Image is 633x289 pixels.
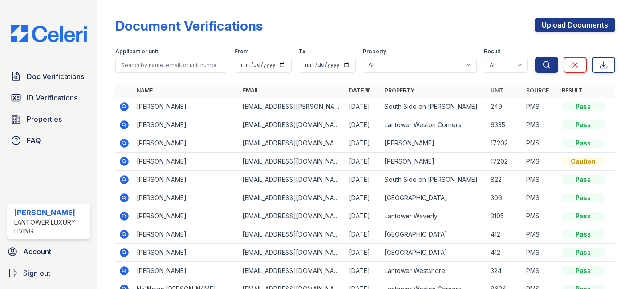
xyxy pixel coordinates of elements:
[133,153,239,171] td: [PERSON_NAME]
[115,57,227,73] input: Search by name, email, or unit number
[381,171,487,189] td: South Side on [PERSON_NAME]
[523,225,558,244] td: PMS
[487,171,523,189] td: 822
[133,116,239,134] td: [PERSON_NAME]
[14,218,87,236] div: Lantower Luxury Living
[487,262,523,280] td: 324
[133,207,239,225] td: [PERSON_NAME]
[133,134,239,153] td: [PERSON_NAME]
[523,262,558,280] td: PMS
[523,153,558,171] td: PMS
[381,244,487,262] td: [GEOGRAPHIC_DATA]
[7,110,90,128] a: Properties
[137,87,153,94] a: Name
[239,98,345,116] td: [EMAIL_ADDRESS][PERSON_NAME][DOMAIN_NAME]
[235,48,248,55] label: From
[345,244,381,262] td: [DATE]
[7,68,90,85] a: Doc Verifications
[487,189,523,207] td: 306
[4,25,94,42] img: CE_Logo_Blue-a8612792a0a2168367f1c8372b55b34899dd931a85d93a1a3d3e32e68fde9ad4.png
[133,262,239,280] td: [PERSON_NAME]
[381,262,487,280] td: Lantower Westshore
[487,98,523,116] td: 249
[239,207,345,225] td: [EMAIL_ADDRESS][DOMAIN_NAME]
[345,207,381,225] td: [DATE]
[487,207,523,225] td: 3105
[562,157,605,166] div: Caution
[133,171,239,189] td: [PERSON_NAME]
[4,264,94,282] a: Sign out
[381,98,487,116] td: South Side on [PERSON_NAME]
[239,171,345,189] td: [EMAIL_ADDRESS][DOMAIN_NAME]
[562,266,605,275] div: Pass
[345,262,381,280] td: [DATE]
[133,225,239,244] td: [PERSON_NAME]
[562,102,605,111] div: Pass
[133,98,239,116] td: [PERSON_NAME]
[133,244,239,262] td: [PERSON_NAME]
[7,132,90,149] a: FAQ
[345,134,381,153] td: [DATE]
[523,116,558,134] td: PMS
[381,134,487,153] td: [PERSON_NAME]
[484,48,500,55] label: Result
[345,116,381,134] td: [DATE]
[487,116,523,134] td: 6335
[562,87,583,94] a: Result
[345,171,381,189] td: [DATE]
[381,116,487,134] td: Lantower Weston Corners
[27,135,41,146] span: FAQ
[487,153,523,171] td: 17202
[562,212,605,221] div: Pass
[133,189,239,207] td: [PERSON_NAME]
[23,246,51,257] span: Account
[345,225,381,244] td: [DATE]
[523,134,558,153] td: PMS
[523,171,558,189] td: PMS
[239,225,345,244] td: [EMAIL_ADDRESS][DOMAIN_NAME]
[239,244,345,262] td: [EMAIL_ADDRESS][DOMAIN_NAME]
[523,189,558,207] td: PMS
[243,87,259,94] a: Email
[115,48,158,55] label: Applicant or unit
[345,98,381,116] td: [DATE]
[115,18,263,34] div: Document Verifications
[523,244,558,262] td: PMS
[562,230,605,239] div: Pass
[381,225,487,244] td: [GEOGRAPHIC_DATA]
[14,207,87,218] div: [PERSON_NAME]
[363,48,386,55] label: Property
[239,116,345,134] td: [EMAIL_ADDRESS][DOMAIN_NAME]
[487,244,523,262] td: 412
[562,175,605,184] div: Pass
[239,262,345,280] td: [EMAIL_ADDRESS][DOMAIN_NAME]
[349,87,370,94] a: Date ▼
[27,71,84,82] span: Doc Verifications
[239,189,345,207] td: [EMAIL_ADDRESS][DOMAIN_NAME]
[4,243,94,261] a: Account
[7,89,90,107] a: ID Verifications
[487,134,523,153] td: 17202
[523,207,558,225] td: PMS
[562,248,605,257] div: Pass
[487,225,523,244] td: 412
[526,87,549,94] a: Source
[523,98,558,116] td: PMS
[23,268,50,278] span: Sign out
[239,153,345,171] td: [EMAIL_ADDRESS][DOMAIN_NAME]
[381,207,487,225] td: Lantower Waverly
[385,87,414,94] a: Property
[345,153,381,171] td: [DATE]
[239,134,345,153] td: [EMAIL_ADDRESS][DOMAIN_NAME]
[27,92,77,103] span: ID Verifications
[27,114,62,124] span: Properties
[562,139,605,148] div: Pass
[381,153,487,171] td: [PERSON_NAME]
[562,120,605,129] div: Pass
[345,189,381,207] td: [DATE]
[535,18,615,32] a: Upload Documents
[562,193,605,202] div: Pass
[381,189,487,207] td: [GEOGRAPHIC_DATA]
[491,87,504,94] a: Unit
